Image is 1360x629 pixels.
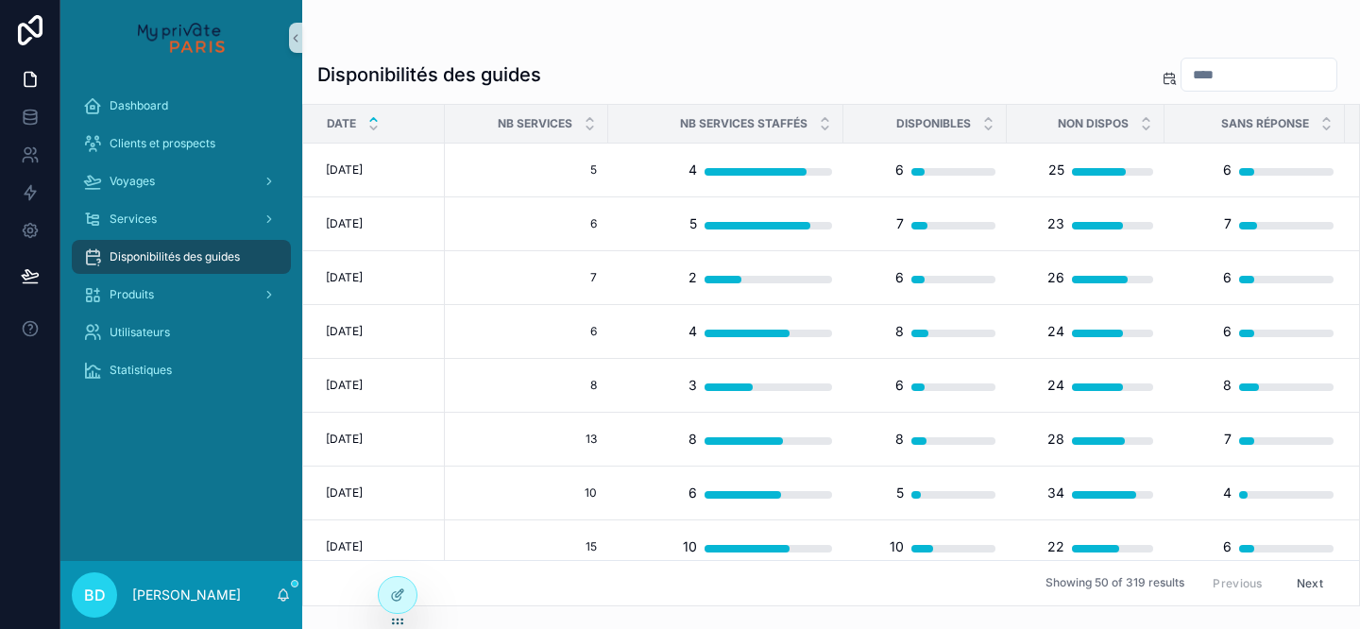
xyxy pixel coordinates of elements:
[456,216,597,231] a: 6
[326,432,433,447] a: [DATE]
[72,315,291,349] a: Utilisateurs
[60,76,302,412] div: scrollable content
[326,216,363,231] span: [DATE]
[620,259,832,297] a: 2
[456,485,597,501] a: 10
[620,528,832,566] a: 10
[326,539,433,554] a: [DATE]
[895,259,904,297] div: 6
[110,363,172,378] span: Statistiques
[620,366,832,404] a: 3
[688,259,697,297] div: 2
[1224,420,1232,458] div: 7
[1176,420,1334,458] a: 7
[456,432,597,447] span: 13
[1176,151,1334,189] a: 6
[896,474,904,512] div: 5
[498,116,572,131] span: Nb services
[620,205,832,243] a: 5
[327,116,356,131] span: Date
[855,259,995,297] a: 6
[326,324,433,339] a: [DATE]
[1048,151,1064,189] div: 25
[1047,366,1064,404] div: 24
[1224,205,1232,243] div: 7
[680,116,807,131] span: Nb services staffés
[326,432,363,447] span: [DATE]
[456,324,597,339] a: 6
[1223,151,1232,189] div: 6
[326,270,363,285] span: [DATE]
[1047,420,1064,458] div: 28
[326,539,363,554] span: [DATE]
[72,89,291,123] a: Dashboard
[110,174,155,189] span: Voyages
[855,151,995,189] a: 6
[1018,151,1153,189] a: 25
[326,162,433,178] a: [DATE]
[689,205,697,243] div: 5
[1223,528,1232,566] div: 6
[1018,366,1153,404] a: 24
[1058,116,1129,131] span: Non dispos
[326,378,363,393] span: [DATE]
[855,474,995,512] a: 5
[1018,474,1153,512] a: 34
[1047,205,1064,243] div: 23
[1176,474,1334,512] a: 4
[456,539,597,554] a: 15
[110,212,157,227] span: Services
[896,116,971,131] span: Disponibles
[1176,366,1334,404] a: 8
[855,205,995,243] a: 7
[688,366,697,404] div: 3
[456,270,597,285] a: 7
[1018,313,1153,350] a: 24
[110,325,170,340] span: Utilisateurs
[688,313,697,350] div: 4
[620,313,832,350] a: 4
[1018,420,1153,458] a: 28
[72,202,291,236] a: Services
[620,151,832,189] a: 4
[110,287,154,302] span: Produits
[456,378,597,393] a: 8
[72,278,291,312] a: Produits
[1176,205,1334,243] a: 7
[1176,528,1334,566] a: 6
[1047,313,1064,350] div: 24
[456,162,597,178] a: 5
[326,216,433,231] a: [DATE]
[1223,474,1232,512] div: 4
[1018,528,1153,566] a: 22
[1047,474,1064,512] div: 34
[72,240,291,274] a: Disponibilités des guides
[72,127,291,161] a: Clients et prospects
[1223,366,1232,404] div: 8
[1176,259,1334,297] a: 6
[855,420,995,458] a: 8
[1018,259,1153,297] a: 26
[688,151,697,189] div: 4
[895,151,904,189] div: 6
[326,378,433,393] a: [DATE]
[620,474,832,512] a: 6
[688,420,697,458] div: 8
[890,528,904,566] div: 10
[1045,576,1184,591] span: Showing 50 of 319 results
[1223,259,1232,297] div: 6
[326,162,363,178] span: [DATE]
[326,324,363,339] span: [DATE]
[1047,259,1064,297] div: 26
[1047,528,1064,566] div: 22
[72,353,291,387] a: Statistiques
[110,249,240,264] span: Disponibilités des guides
[110,136,215,151] span: Clients et prospects
[132,586,241,604] p: [PERSON_NAME]
[1176,313,1334,350] a: 6
[84,584,106,606] span: BD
